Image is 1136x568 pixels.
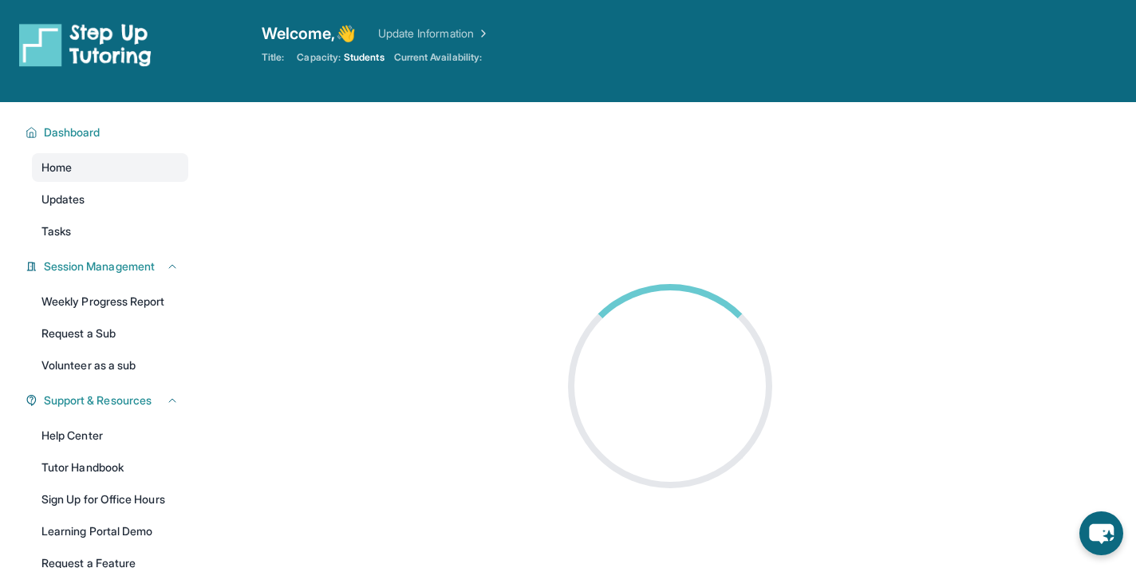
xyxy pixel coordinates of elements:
[344,51,385,64] span: Students
[378,26,490,41] a: Update Information
[44,124,101,140] span: Dashboard
[44,392,152,408] span: Support & Resources
[262,51,284,64] span: Title:
[41,191,85,207] span: Updates
[37,124,179,140] button: Dashboard
[394,51,482,64] span: Current Availability:
[1079,511,1123,555] button: chat-button
[297,51,341,64] span: Capacity:
[19,22,152,67] img: logo
[262,22,356,45] span: Welcome, 👋
[37,392,179,408] button: Support & Resources
[32,453,188,482] a: Tutor Handbook
[44,258,155,274] span: Session Management
[32,421,188,450] a: Help Center
[32,287,188,316] a: Weekly Progress Report
[32,351,188,380] a: Volunteer as a sub
[32,485,188,514] a: Sign Up for Office Hours
[32,319,188,348] a: Request a Sub
[32,185,188,214] a: Updates
[32,153,188,182] a: Home
[474,26,490,41] img: Chevron Right
[32,517,188,546] a: Learning Portal Demo
[41,223,71,239] span: Tasks
[41,160,72,176] span: Home
[37,258,179,274] button: Session Management
[32,217,188,246] a: Tasks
